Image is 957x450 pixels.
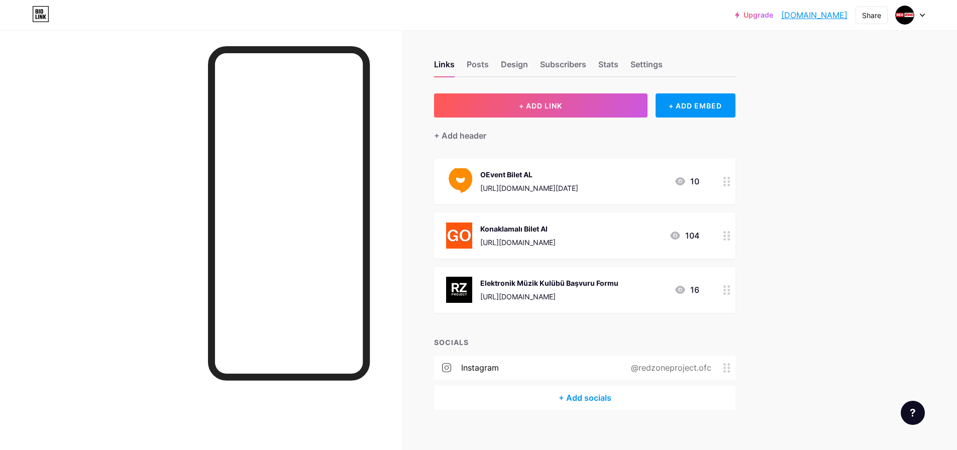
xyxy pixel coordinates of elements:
div: [URL][DOMAIN_NAME][DATE] [480,183,578,193]
span: + ADD LINK [519,101,562,110]
img: redzoneproject [895,6,914,25]
div: @redzoneproject.ofc [615,362,723,374]
div: Stats [598,58,618,76]
div: Links [434,58,455,76]
img: Konaklamalı Bilet Al [446,222,472,249]
div: + ADD EMBED [656,93,735,118]
a: Upgrade [735,11,773,19]
div: Settings [630,58,663,76]
div: Share [862,10,881,21]
div: Subscribers [540,58,586,76]
div: + Add socials [434,386,735,410]
div: 10 [674,175,699,187]
div: 104 [669,230,699,242]
div: + Add header [434,130,486,142]
div: instagram [461,362,499,374]
img: Elektronik Müzik Kulübü Başvuru Formu [446,277,472,303]
div: Posts [467,58,489,76]
div: Design [501,58,528,76]
button: + ADD LINK [434,93,648,118]
a: [DOMAIN_NAME] [781,9,847,21]
div: SOCIALS [434,337,735,348]
img: OEvent Bilet AL [446,168,472,194]
div: Elektronik Müzik Kulübü Başvuru Formu [480,278,618,288]
div: [URL][DOMAIN_NAME] [480,291,618,302]
div: OEvent Bilet AL [480,169,578,180]
div: Konaklamalı Bilet Al [480,223,556,234]
div: [URL][DOMAIN_NAME] [480,237,556,248]
div: 16 [674,284,699,296]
